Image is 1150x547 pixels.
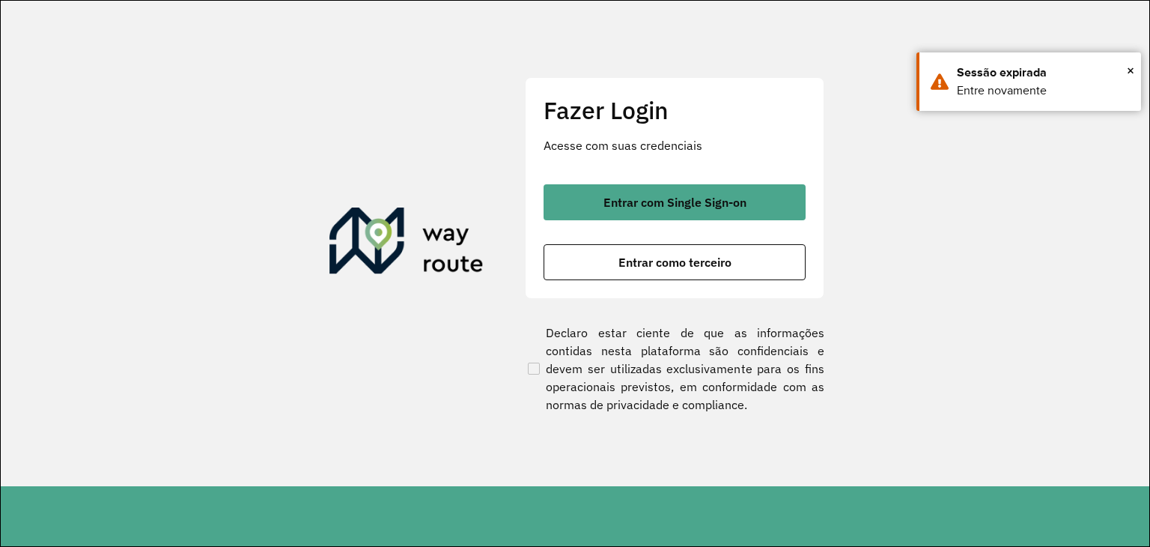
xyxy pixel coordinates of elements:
button: button [544,184,806,220]
span: Entrar com Single Sign-on [603,196,746,208]
img: Roteirizador AmbevTech [329,208,484,279]
div: Entre novamente [957,82,1130,100]
h2: Fazer Login [544,96,806,124]
div: Sessão expirada [957,64,1130,82]
button: Close [1127,59,1134,82]
p: Acesse com suas credenciais [544,136,806,154]
button: button [544,244,806,280]
span: × [1127,59,1134,82]
label: Declaro estar ciente de que as informações contidas nesta plataforma são confidenciais e devem se... [525,324,824,414]
span: Entrar como terceiro [618,256,731,268]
